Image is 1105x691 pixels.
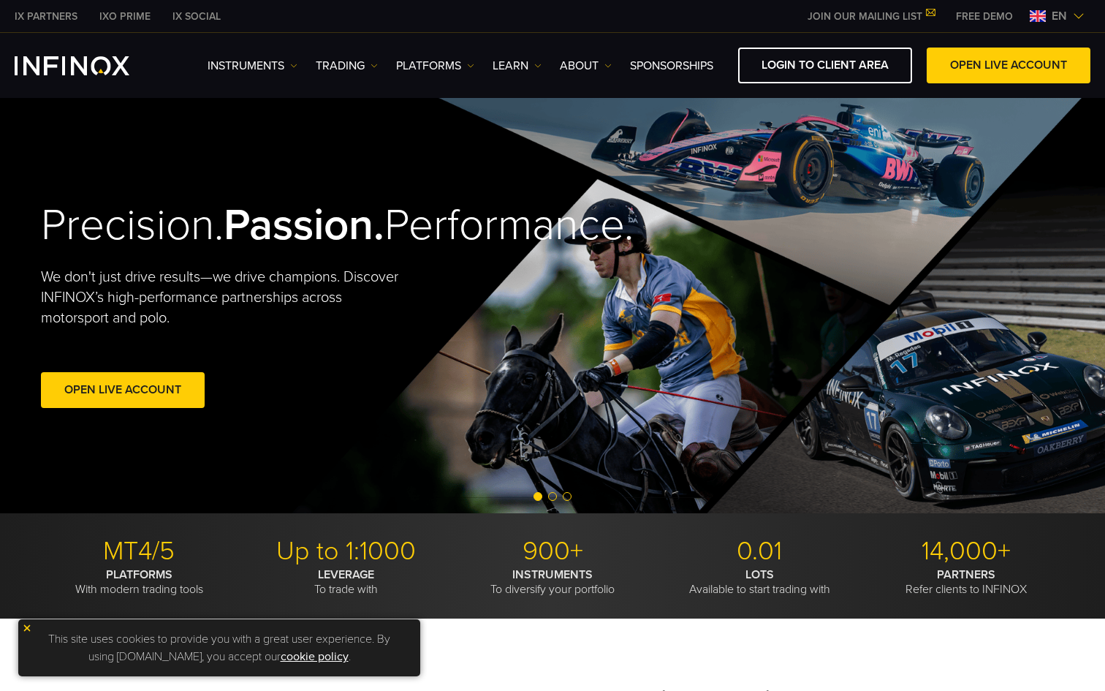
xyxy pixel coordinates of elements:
[106,567,172,582] strong: PLATFORMS
[224,199,384,252] strong: Passion.
[563,492,572,501] span: Go to slide 3
[455,535,650,567] p: 900+
[738,48,912,83] a: LOGIN TO CLIENT AREA
[945,9,1024,24] a: INFINOX MENU
[937,567,995,582] strong: PARTNERS
[316,57,378,75] a: TRADING
[162,9,232,24] a: INFINOX
[493,57,542,75] a: Learn
[208,57,297,75] a: Instruments
[41,372,205,408] a: Open Live Account
[630,57,713,75] a: SPONSORSHIPS
[22,623,32,633] img: yellow close icon
[281,649,349,664] a: cookie policy
[41,199,501,252] h2: Precision. Performance.
[1046,7,1073,25] span: en
[533,492,542,501] span: Go to slide 1
[15,56,164,75] a: INFINOX Logo
[4,9,88,24] a: INFINOX
[41,267,409,328] p: We don't just drive results—we drive champions. Discover INFINOX’s high-performance partnerships ...
[41,535,237,567] p: MT4/5
[868,567,1064,597] p: Refer clients to INFINOX
[41,567,237,597] p: With modern trading tools
[868,535,1064,567] p: 14,000+
[455,567,650,597] p: To diversify your portfolio
[318,567,374,582] strong: LEVERAGE
[248,567,444,597] p: To trade with
[661,535,857,567] p: 0.01
[927,48,1090,83] a: OPEN LIVE ACCOUNT
[797,10,945,23] a: JOIN OUR MAILING LIST
[745,567,774,582] strong: LOTS
[26,627,413,669] p: This site uses cookies to provide you with a great user experience. By using [DOMAIN_NAME], you a...
[248,535,444,567] p: Up to 1:1000
[548,492,557,501] span: Go to slide 2
[512,567,593,582] strong: INSTRUMENTS
[88,9,162,24] a: INFINOX
[661,567,857,597] p: Available to start trading with
[560,57,612,75] a: ABOUT
[396,57,474,75] a: PLATFORMS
